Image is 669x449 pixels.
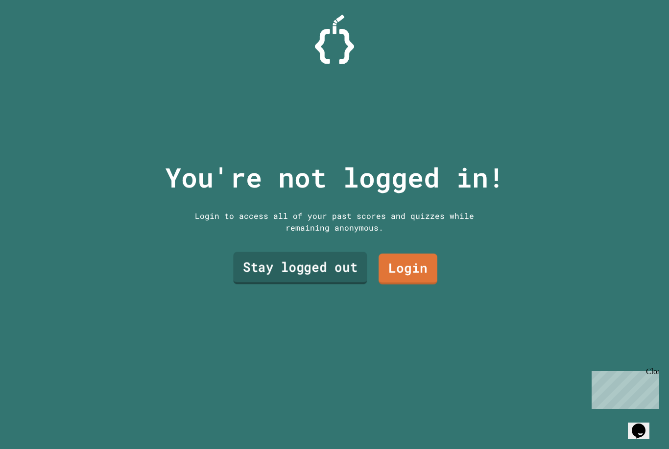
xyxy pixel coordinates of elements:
a: Login [379,254,437,284]
iframe: chat widget [628,410,659,439]
div: Login to access all of your past scores and quizzes while remaining anonymous. [188,210,481,234]
a: Stay logged out [233,252,367,284]
div: Chat with us now!Close [4,4,68,62]
img: Logo.svg [315,15,354,64]
p: You're not logged in! [165,157,504,198]
iframe: chat widget [588,367,659,409]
